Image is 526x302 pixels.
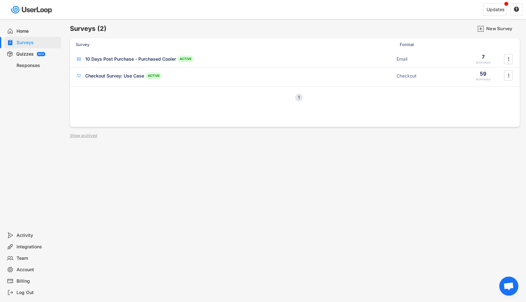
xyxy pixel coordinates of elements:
div: Checkout Survey: Use Case [85,73,144,79]
div: Account [17,267,59,273]
div: Open chat [499,277,518,296]
h6: Surveys (2) [70,24,107,33]
div: RESPONSES [476,61,491,64]
div: RESPONSES [476,78,491,81]
div: Surveys [17,40,59,46]
div: Show archived [70,134,97,138]
div: Integrations [17,244,59,250]
div: ACTIVE [146,72,162,79]
text:  [508,56,509,62]
div: Format [400,42,463,47]
button:  [505,54,512,64]
div: Home [17,28,59,34]
div: Team [17,255,59,261]
text:  [508,72,509,79]
div: Activity [17,232,59,238]
div: 7 [482,53,485,60]
div: Log Out [17,290,59,296]
button:  [514,7,519,12]
div: Survey [76,42,396,47]
div: BETA [38,53,44,55]
div: Checkout [397,73,460,79]
div: New Survey [486,26,518,31]
div: Quizzes [16,51,34,57]
img: userloop-logo-01.svg [10,3,54,16]
div: 59 [480,70,486,77]
div: Responses [17,63,59,69]
div: 1 [295,95,303,100]
div: Billing [17,278,59,284]
div: 10 Days Post Purchase - Purchased Cooler [85,56,176,62]
img: AddMajor.svg [477,25,484,32]
button:  [505,71,512,80]
text:  [514,6,519,12]
div: Updates [487,7,504,12]
div: ACTIVE [177,56,193,62]
div: Email [397,56,460,62]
